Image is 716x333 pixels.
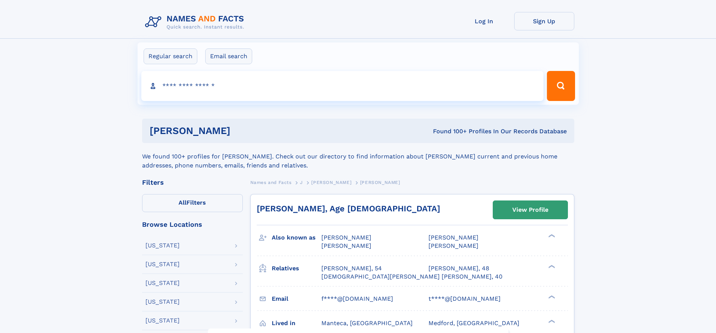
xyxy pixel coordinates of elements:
img: Logo Names and Facts [142,12,250,32]
div: [US_STATE] [145,280,180,286]
a: Sign Up [514,12,574,30]
div: View Profile [512,201,548,218]
span: [PERSON_NAME] [360,180,400,185]
span: [PERSON_NAME] [428,234,478,241]
div: ❯ [546,319,556,324]
div: Found 100+ Profiles In Our Records Database [332,127,567,136]
h3: Also known as [272,231,321,244]
label: Email search [205,48,252,64]
button: Search Button [547,71,575,101]
input: search input [141,71,544,101]
label: Regular search [144,48,197,64]
span: [PERSON_NAME] [428,242,478,249]
span: [PERSON_NAME] [311,180,351,185]
a: [PERSON_NAME] [311,178,351,187]
a: [PERSON_NAME], Age [DEMOGRAPHIC_DATA] [257,204,440,213]
span: J [300,180,303,185]
label: Filters [142,194,243,212]
div: [US_STATE] [145,299,180,305]
div: [US_STATE] [145,261,180,267]
span: [PERSON_NAME] [321,242,371,249]
div: ❯ [546,294,556,299]
span: All [179,199,186,206]
div: We found 100+ profiles for [PERSON_NAME]. Check out our directory to find information about [PERS... [142,143,574,170]
h1: [PERSON_NAME] [150,126,332,136]
h3: Relatives [272,262,321,275]
div: Filters [142,179,243,186]
a: Log In [454,12,514,30]
a: Names and Facts [250,178,292,187]
span: Medford, [GEOGRAPHIC_DATA] [428,319,519,327]
a: [DEMOGRAPHIC_DATA][PERSON_NAME] [PERSON_NAME], 40 [321,273,503,281]
div: [US_STATE] [145,318,180,324]
a: J [300,178,303,187]
span: [PERSON_NAME] [321,234,371,241]
h3: Email [272,292,321,305]
div: [US_STATE] [145,243,180,249]
div: ❯ [546,234,556,238]
a: [PERSON_NAME], 54 [321,264,382,273]
div: Browse Locations [142,221,243,228]
h3: Lived in [272,317,321,330]
div: ❯ [546,264,556,269]
a: View Profile [493,201,568,219]
span: Manteca, [GEOGRAPHIC_DATA] [321,319,413,327]
a: [PERSON_NAME], 48 [428,264,489,273]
